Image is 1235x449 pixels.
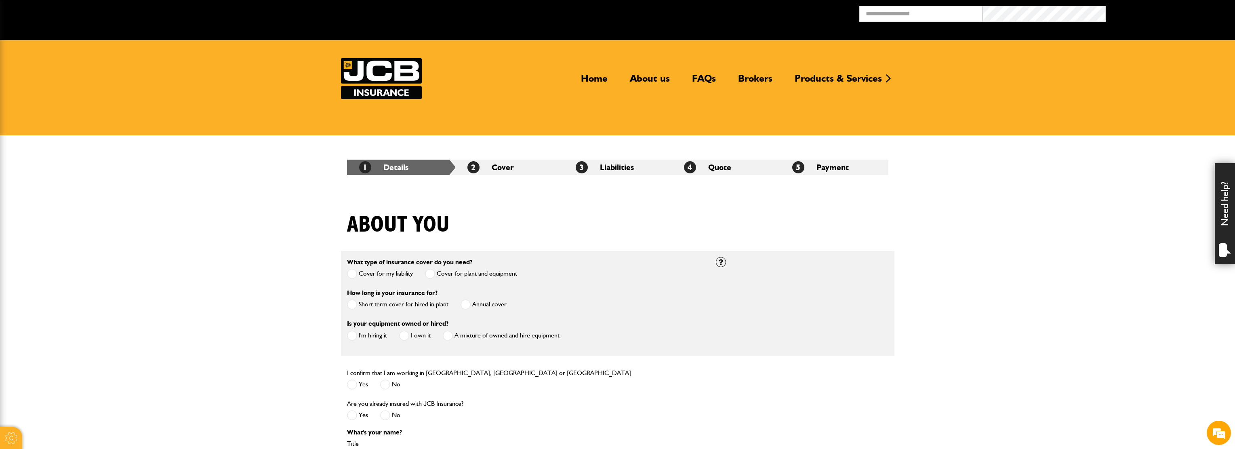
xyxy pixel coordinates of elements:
[780,160,888,175] li: Payment
[576,161,588,173] span: 3
[461,299,507,310] label: Annual cover
[347,211,450,238] h1: About you
[347,401,463,407] label: Are you already insured with JCB Insurance?
[347,331,387,341] label: I'm hiring it
[347,299,448,310] label: Short term cover for hired in plant
[347,429,704,436] p: What's your name?
[792,161,804,173] span: 5
[380,379,400,390] label: No
[347,410,368,420] label: Yes
[347,441,704,447] label: Title
[732,72,778,91] a: Brokers
[347,259,472,266] label: What type of insurance cover do you need?
[341,58,422,99] img: JCB Insurance Services logo
[341,58,422,99] a: JCB Insurance Services
[1215,163,1235,264] div: Need help?
[672,160,780,175] li: Quote
[1106,6,1229,19] button: Broker Login
[347,290,438,296] label: How long is your insurance for?
[347,269,413,279] label: Cover for my liability
[575,72,614,91] a: Home
[443,331,560,341] label: A mixture of owned and hire equipment
[347,379,368,390] label: Yes
[347,370,631,376] label: I confirm that I am working in [GEOGRAPHIC_DATA], [GEOGRAPHIC_DATA] or [GEOGRAPHIC_DATA]
[467,161,480,173] span: 2
[425,269,517,279] label: Cover for plant and equipment
[684,161,696,173] span: 4
[686,72,722,91] a: FAQs
[359,161,371,173] span: 1
[789,72,888,91] a: Products & Services
[380,410,400,420] label: No
[347,320,448,327] label: Is your equipment owned or hired?
[455,160,564,175] li: Cover
[624,72,676,91] a: About us
[564,160,672,175] li: Liabilities
[399,331,431,341] label: I own it
[347,160,455,175] li: Details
